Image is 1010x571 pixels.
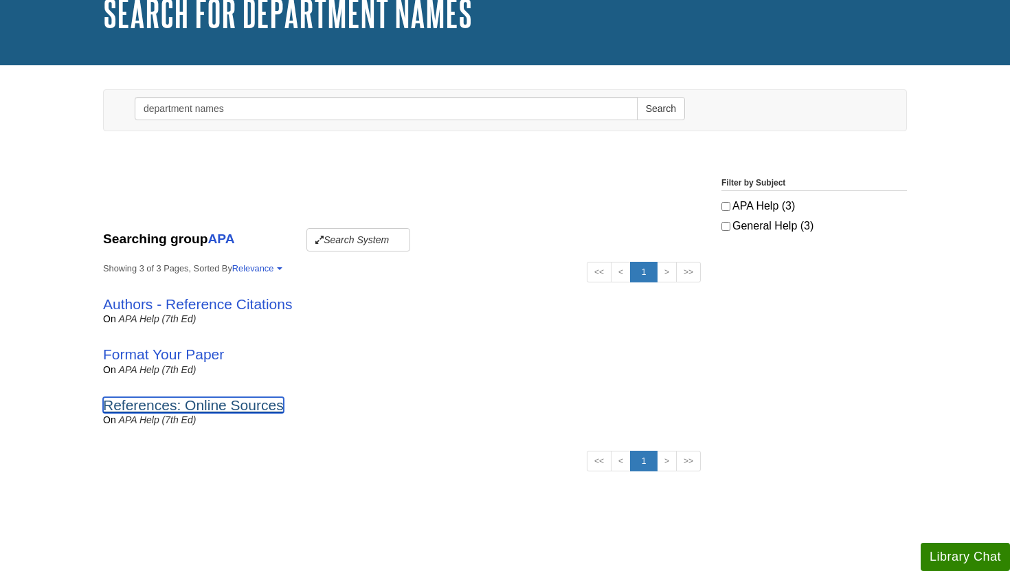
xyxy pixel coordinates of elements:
a: APA Help (7th Ed) [119,414,197,425]
a: APA Help (7th Ed) [119,364,197,375]
input: Search this Group [135,97,638,120]
ul: Search Pagination [587,262,701,282]
span: on [103,364,116,375]
a: << [587,451,611,471]
a: Relevance [232,263,280,273]
input: APA Help (3) [721,202,730,211]
a: References: Online Sources [103,397,284,413]
a: > [657,451,677,471]
button: Library Chat [921,543,1010,571]
a: Authors - Reference Citations [103,296,292,312]
a: << [587,262,611,282]
button: Search [637,97,685,120]
span: on [103,313,116,324]
a: APA Help (7th Ed) [119,313,197,324]
a: < [611,451,631,471]
a: Format Your Paper [103,346,224,362]
a: APA [207,232,234,246]
ul: Search Pagination [587,451,701,471]
a: < [611,262,631,282]
input: General Help (3) [721,222,730,231]
a: > [657,262,677,282]
span: on [103,414,116,425]
label: APA Help (3) [721,198,907,214]
a: 1 [630,262,658,282]
button: Search System [306,228,410,251]
strong: Showing 3 of 3 Pages, Sorted By [103,262,701,275]
a: 1 [630,451,658,471]
div: Searching group [103,228,701,251]
legend: Filter by Subject [721,177,907,191]
label: General Help (3) [721,218,907,234]
a: >> [676,262,701,282]
a: >> [676,451,701,471]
